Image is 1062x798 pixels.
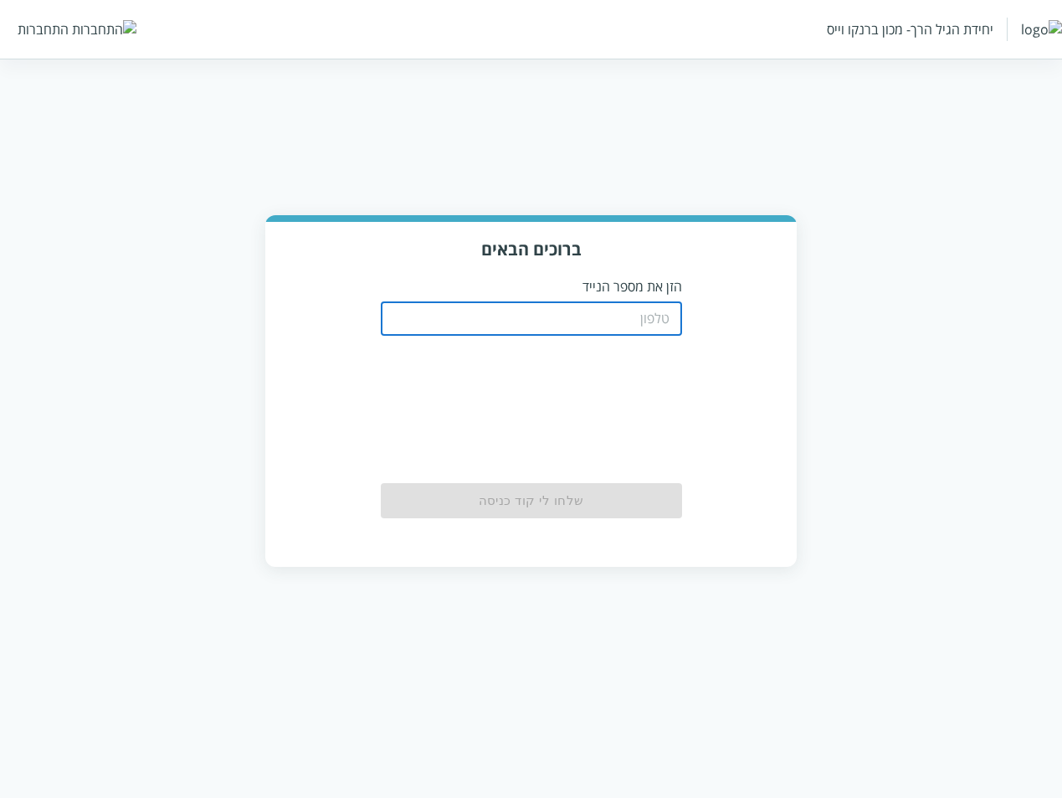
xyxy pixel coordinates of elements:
[18,20,69,39] div: התחברות
[281,238,780,260] h3: ברוכים הבאים
[381,277,682,296] p: הזן את מספר הנייד
[545,346,682,466] iframe: reCAPTCHA
[827,20,993,39] div: יחידת הגיל הרך- מכון ברנקו וייס
[1021,20,1062,39] img: logo
[72,20,136,39] img: התחברות
[381,302,682,336] input: טלפון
